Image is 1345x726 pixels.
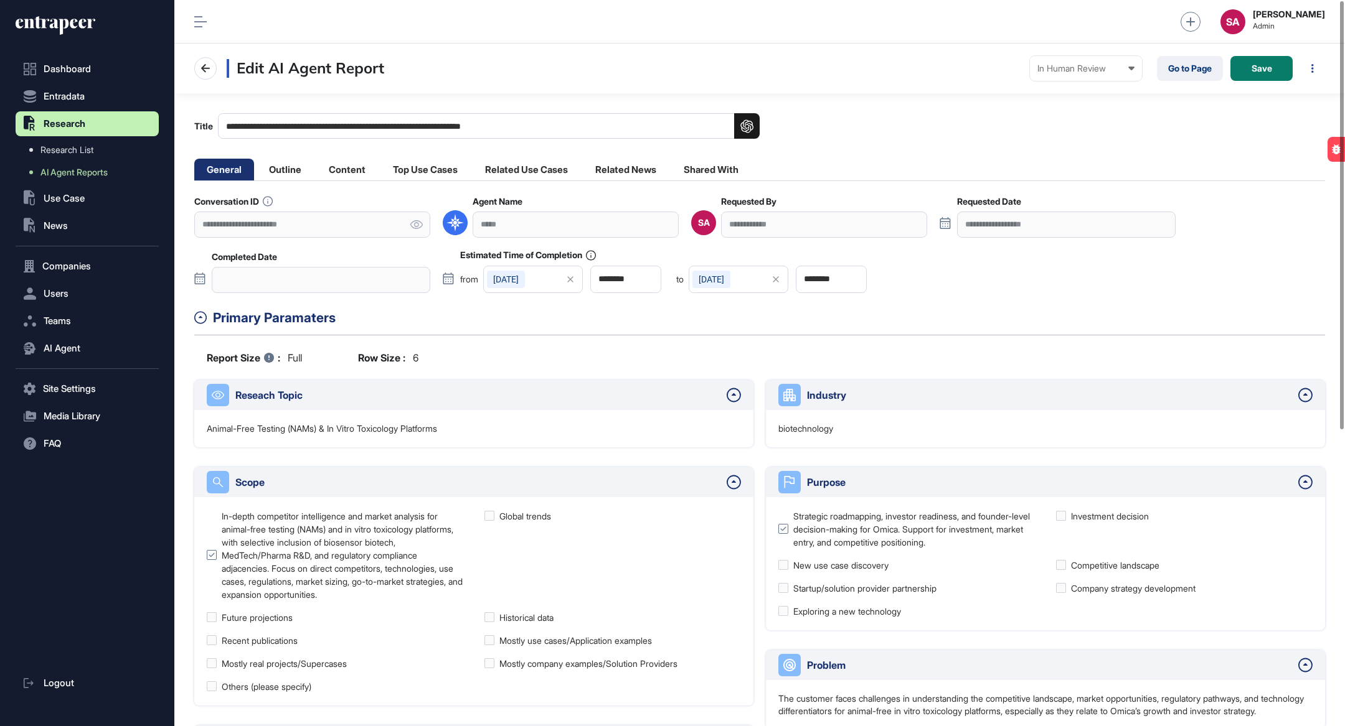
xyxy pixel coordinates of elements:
[40,167,108,177] span: AI Agent Reports
[207,350,280,365] b: Report Size :
[807,475,1292,490] div: Purpose
[44,289,68,299] span: Users
[16,111,159,136] button: Research
[499,634,652,647] div: Mostly use cases/Application examples
[222,680,311,693] div: Others (please specify)
[44,119,85,129] span: Research
[793,559,889,572] div: New use case discovery
[316,159,378,180] li: Content
[44,221,68,231] span: News
[194,159,254,180] li: General
[44,64,91,74] span: Dashboard
[22,161,159,184] a: AI Agent Reports
[222,657,347,670] div: Mostly real projects/Supercases
[16,84,159,109] button: Entradata
[358,350,405,365] b: Row Size :
[807,388,1292,403] div: Industry
[222,510,463,601] div: In-depth competitor intelligence and market analysis for animal-free testing (NAMs) and in vitro ...
[583,159,669,180] li: Related News
[207,422,437,435] p: Animal-Free Testing (NAMs) & In Vitro Toxicology Platforms
[1252,64,1272,73] span: Save
[16,213,159,238] button: News
[16,186,159,211] button: Use Case
[793,510,1035,549] div: Strategic roadmapping, investor readiness, and founder-level decision-making for Omica. Support f...
[16,336,159,361] button: AI Agent
[793,605,901,618] div: Exploring a new technology
[807,658,1292,672] div: Problem
[207,350,302,365] div: full
[793,582,937,595] div: Startup/solution provider partnership
[16,254,159,279] button: Companies
[22,139,159,161] a: Research List
[671,159,751,180] li: Shared With
[499,611,554,624] div: Historical data
[42,261,91,271] span: Companies
[499,510,551,523] div: Global trends
[473,159,580,180] li: Related Use Cases
[460,250,596,261] label: Estimated Time of Completion
[1157,56,1223,81] a: Go to Page
[692,271,730,288] div: [DATE]
[194,196,273,207] label: Conversation ID
[227,59,384,78] h3: Edit AI Agent Report
[676,275,684,284] span: to
[1253,9,1325,19] strong: [PERSON_NAME]
[778,692,1313,717] p: The customer faces challenges in understanding the competitive landscape, market opportunities, r...
[16,376,159,401] button: Site Settings
[257,159,314,180] li: Outline
[721,197,776,207] label: Requested By
[44,439,61,449] span: FAQ
[1220,9,1245,34] button: SA
[16,671,159,696] a: Logout
[1071,582,1196,595] div: Company strategy development
[43,384,96,394] span: Site Settings
[44,193,85,203] span: Use Case
[1071,510,1149,523] div: Investment decision
[222,634,298,647] div: Recent publications
[44,678,74,688] span: Logout
[16,431,159,456] button: FAQ
[44,343,80,353] span: AI Agent
[1230,56,1293,81] button: Save
[194,113,760,139] label: Title
[40,145,93,155] span: Research List
[44,411,100,421] span: Media Library
[44,91,85,101] span: Entradata
[44,316,71,326] span: Teams
[235,388,720,403] div: Reseach Topic
[358,350,418,365] div: 6
[1071,559,1159,572] div: Competitive landscape
[1253,22,1325,30] span: Admin
[1037,63,1135,73] div: In Human Review
[473,197,522,207] label: Agent Name
[16,281,159,306] button: Users
[460,275,478,284] span: from
[212,252,277,262] label: Completed Date
[698,218,710,228] div: SA
[222,611,293,624] div: Future projections
[16,309,159,333] button: Teams
[380,159,470,180] li: Top Use Cases
[218,113,760,139] input: Title
[213,308,1325,328] div: Primary Paramaters
[499,657,677,670] div: Mostly company examples/Solution Providers
[957,197,1021,207] label: Requested Date
[16,57,159,81] a: Dashboard
[778,422,833,435] p: biotechnology
[16,404,159,429] button: Media Library
[235,475,720,490] div: Scope
[487,271,525,288] div: [DATE]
